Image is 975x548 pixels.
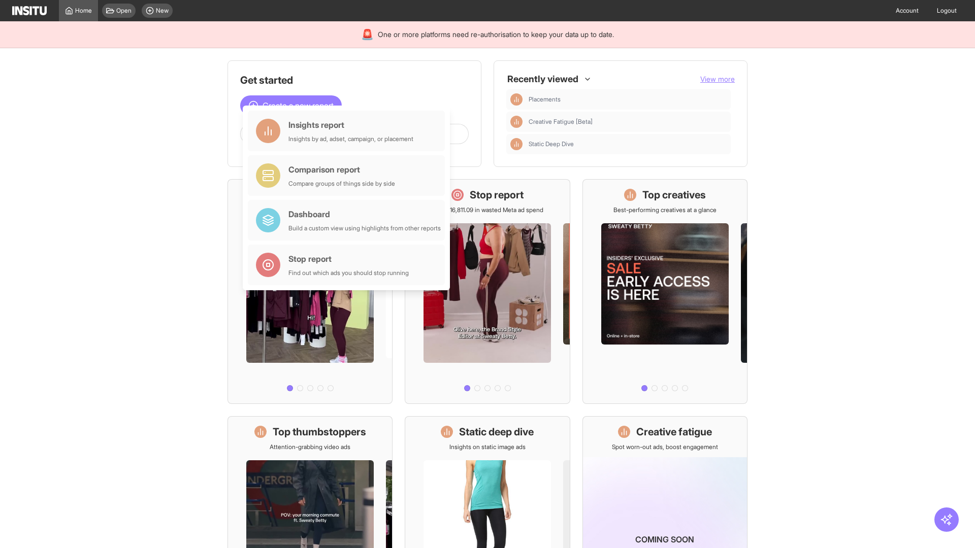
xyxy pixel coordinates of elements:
div: Compare groups of things side by side [288,180,395,188]
span: New [156,7,169,15]
button: View more [700,74,735,84]
span: Home [75,7,92,15]
span: Static Deep Dive [529,140,574,148]
h1: Stop report [470,188,524,202]
div: Insights [510,116,523,128]
p: Best-performing creatives at a glance [613,206,717,214]
div: Insights [510,138,523,150]
span: Placements [529,95,727,104]
div: Stop report [288,253,409,265]
div: 🚨 [361,27,374,42]
p: Attention-grabbing video ads [270,443,350,451]
span: Placements [529,95,561,104]
span: Open [116,7,132,15]
h1: Static deep dive [459,425,534,439]
a: What's live nowSee all active ads instantly [227,179,393,404]
div: Insights report [288,119,413,131]
div: Comparison report [288,163,395,176]
span: View more [700,75,735,83]
div: Build a custom view using highlights from other reports [288,224,441,232]
span: Static Deep Dive [529,140,727,148]
span: One or more platforms need re-authorisation to keep your data up to date. [378,29,614,40]
a: Stop reportSave £16,811.09 in wasted Meta ad spend [405,179,570,404]
p: Insights on static image ads [449,443,526,451]
div: Insights by ad, adset, campaign, or placement [288,135,413,143]
h1: Top creatives [642,188,706,202]
span: Creative Fatigue [Beta] [529,118,727,126]
span: Creative Fatigue [Beta] [529,118,593,126]
div: Dashboard [288,208,441,220]
div: Find out which ads you should stop running [288,269,409,277]
p: Save £16,811.09 in wasted Meta ad spend [432,206,543,214]
span: Create a new report [263,99,334,112]
div: Insights [510,93,523,106]
h1: Get started [240,73,469,87]
button: Create a new report [240,95,342,116]
h1: Top thumbstoppers [273,425,366,439]
img: Logo [12,6,47,15]
a: Top creativesBest-performing creatives at a glance [582,179,747,404]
